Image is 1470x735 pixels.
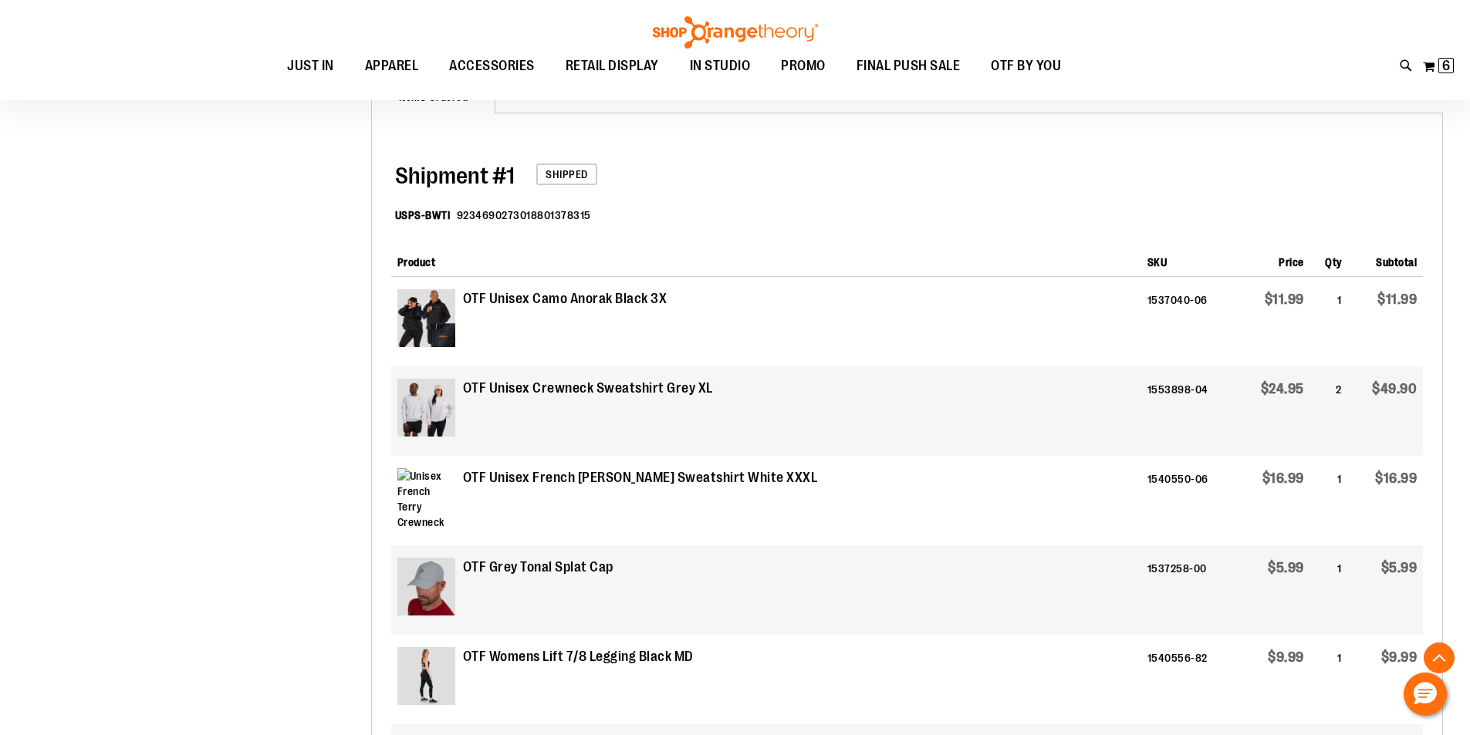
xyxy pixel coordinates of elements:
td: 1537258-00 [1141,545,1238,635]
td: 1537040-06 [1141,277,1238,366]
a: RETAIL DISPLAY [550,49,674,84]
button: Back To Top [1424,642,1455,673]
a: APPAREL [350,49,434,84]
span: Shipped [536,164,597,185]
th: Product [391,242,1141,277]
a: PROMO [765,49,841,84]
a: JUST IN [272,49,350,84]
strong: OTF Grey Tonal Splat Cap [463,558,613,578]
span: ACCESSORIES [449,49,535,83]
span: $11.99 [1377,292,1417,307]
img: Shop Orangetheory [651,16,820,49]
dd: 9234690273018801378315 [457,207,591,223]
span: $5.99 [1381,560,1418,575]
a: IN STUDIO [674,49,766,84]
td: 1 [1310,545,1348,635]
span: IN STUDIO [690,49,751,83]
span: PROMO [781,49,826,83]
img: Product image for Unisex Camo Anorak [397,289,455,347]
td: 1 [1310,277,1348,366]
span: RETAIL DISPLAY [566,49,659,83]
img: Product image for Lift 7/8 Legging [397,647,455,705]
strong: OTF Womens Lift 7/8 Legging Black MD [463,647,694,667]
a: FINAL PUSH SALE [841,49,976,84]
span: 6 [1442,58,1450,73]
td: 1 [1310,635,1348,724]
td: 1540556-82 [1141,635,1238,724]
th: Subtotal [1348,242,1423,277]
strong: OTF Unisex Camo Anorak Black 3X [463,289,667,309]
img: OTF Unisex Crewneck Sweatshirt Grey [397,379,455,437]
span: JUST IN [287,49,334,83]
dt: USPS-BWTI [395,207,451,223]
a: ACCESSORIES [434,49,550,84]
span: APPAREL [365,49,419,83]
th: SKU [1141,242,1238,277]
span: $11.99 [1265,292,1304,307]
td: 1 [1310,456,1348,545]
span: 1 [395,163,515,189]
td: 2 [1310,366,1348,456]
strong: OTF Unisex Crewneck Sweatshirt Grey XL [463,379,713,399]
span: OTF BY YOU [991,49,1061,83]
span: $9.99 [1268,649,1304,665]
th: Price [1237,242,1309,277]
span: FINAL PUSH SALE [857,49,961,83]
span: $5.99 [1268,560,1304,575]
strong: OTF Unisex French [PERSON_NAME] Sweatshirt White XXXL [463,468,818,488]
td: 1553898-04 [1141,366,1238,456]
img: Unisex French Terry Crewneck Sweatshirt [397,468,455,526]
img: Product image for Grey Tonal Splat Cap [397,558,455,615]
span: $16.99 [1262,470,1304,486]
td: 1540550-06 [1141,456,1238,545]
button: Hello, have a question? Let’s chat. [1404,673,1447,716]
span: $49.90 [1372,381,1417,396]
span: $16.99 [1375,470,1417,486]
span: Shipment # [395,163,506,189]
span: $9.99 [1381,649,1418,665]
span: $24.95 [1261,381,1304,396]
th: Qty [1310,242,1348,277]
a: OTF BY YOU [975,49,1076,84]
